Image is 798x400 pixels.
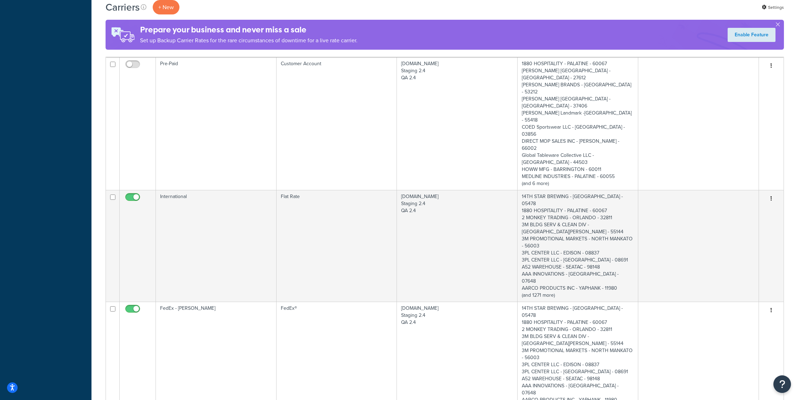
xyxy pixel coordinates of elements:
td: [DOMAIN_NAME] Staging 2.4 QA 2.4 [397,57,518,190]
td: Customer Account [277,57,397,190]
a: Enable Feature [728,28,775,42]
h1: Carriers [106,0,140,14]
td: International [156,190,277,302]
td: [DOMAIN_NAME] Staging 2.4 QA 2.4 [397,190,518,302]
td: Flat Rate [277,190,397,302]
td: Pre-Paid [156,57,277,190]
p: Set up Backup Carrier Rates for the rare circumstances of downtime for a live rate carrier. [140,36,357,45]
a: Settings [762,2,784,12]
td: 1880 HOSPITALITY - PALATINE - 60067 [PERSON_NAME] [GEOGRAPHIC_DATA] - [GEOGRAPHIC_DATA] - 27612 [... [518,57,638,190]
img: ad-rules-rateshop-fe6ec290ccb7230408bd80ed9643f0289d75e0ffd9eb532fc0e269fcd187b520.png [106,20,140,50]
h4: Prepare your business and never miss a sale [140,24,357,36]
button: Open Resource Center [773,375,791,393]
td: 14TH STAR BREWING - [GEOGRAPHIC_DATA] - 05478 1880 HOSPITALITY - PALATINE - 60067 2 MONKEY TRADIN... [518,190,638,302]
